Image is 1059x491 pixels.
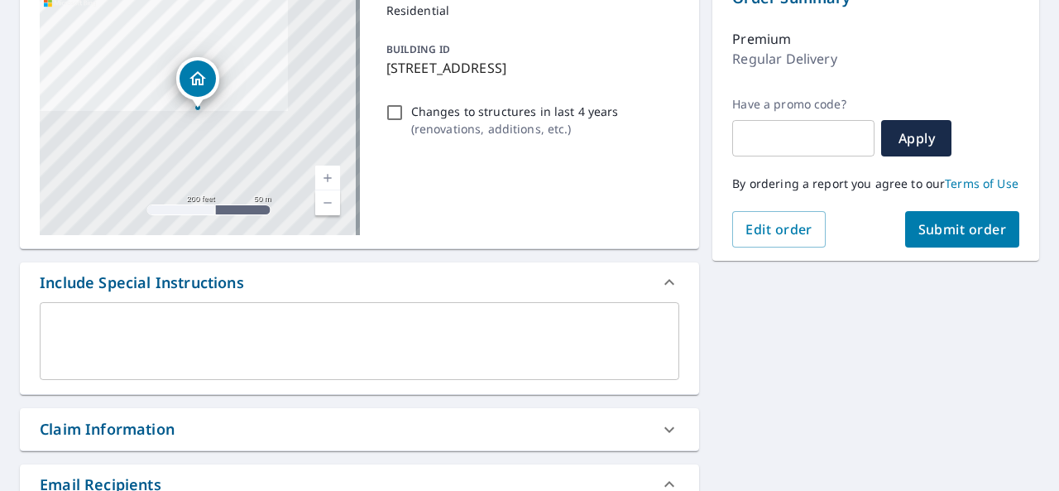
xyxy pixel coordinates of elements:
[386,2,673,19] p: Residential
[386,58,673,78] p: [STREET_ADDRESS]
[411,120,619,137] p: ( renovations, additions, etc. )
[732,29,791,49] p: Premium
[732,49,836,69] p: Regular Delivery
[745,220,812,238] span: Edit order
[176,57,219,108] div: Dropped pin, building 1, Residential property, 25 CRANBERRY AVE SE CALGARY AB T3M0L9
[315,190,340,215] a: Current Level 17, Zoom Out
[894,129,938,147] span: Apply
[945,176,1018,191] a: Terms of Use
[881,120,951,156] button: Apply
[905,211,1020,248] button: Submit order
[40,418,175,440] div: Claim Information
[20,408,699,450] div: Claim Information
[918,220,1007,238] span: Submit order
[20,262,699,302] div: Include Special Instructions
[732,176,1019,191] p: By ordering a report you agree to our
[732,97,875,112] label: Have a promo code?
[411,103,619,120] p: Changes to structures in last 4 years
[732,211,826,248] button: Edit order
[315,166,340,190] a: Current Level 17, Zoom In
[40,272,244,294] div: Include Special Instructions
[386,42,450,56] p: BUILDING ID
